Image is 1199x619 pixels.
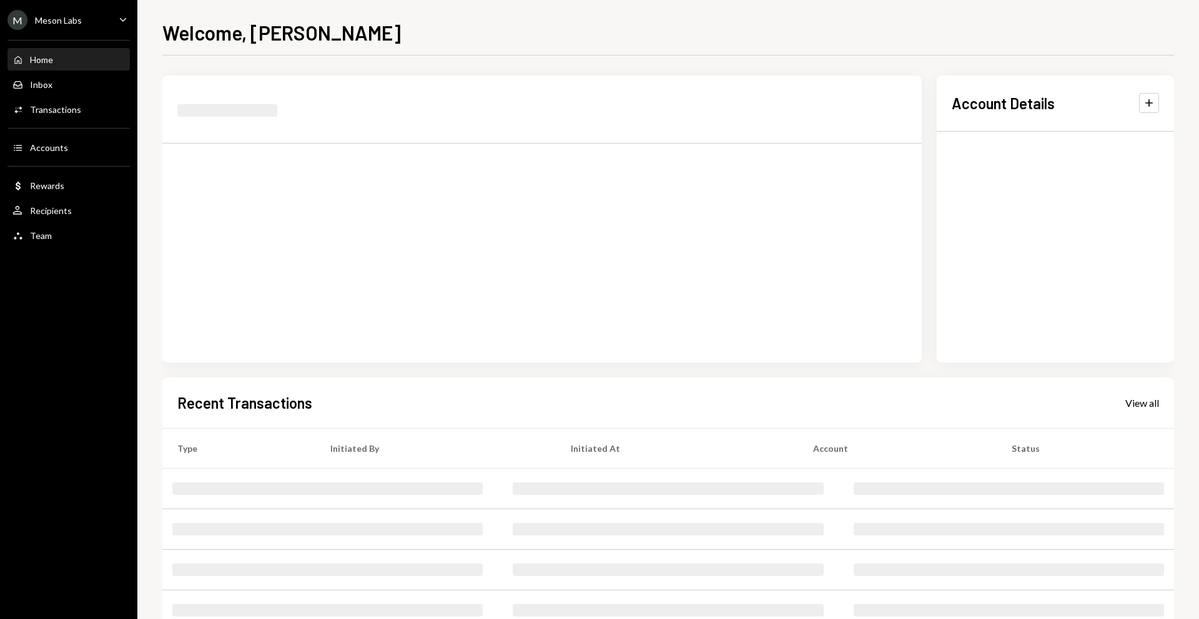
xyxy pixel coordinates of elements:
h2: Account Details [952,93,1055,114]
div: Meson Labs [35,15,82,26]
div: Rewards [30,180,64,191]
div: Transactions [30,104,81,115]
th: Account [798,428,997,468]
a: Team [7,224,130,246]
h1: Welcome, [PERSON_NAME] [162,20,401,45]
div: Team [30,230,52,241]
th: Initiated At [556,428,798,468]
a: Recipients [7,199,130,222]
a: Home [7,48,130,71]
a: Accounts [7,136,130,158]
div: View all [1125,397,1159,409]
div: M [7,10,27,30]
div: Recipients [30,205,72,216]
a: Inbox [7,73,130,95]
a: View all [1125,396,1159,409]
h2: Recent Transactions [177,392,312,413]
div: Inbox [30,79,52,90]
th: Initiated By [315,428,556,468]
th: Type [162,428,315,468]
a: Rewards [7,174,130,197]
div: Home [30,54,53,65]
a: Transactions [7,98,130,120]
div: Accounts [30,142,68,153]
th: Status [997,428,1174,468]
